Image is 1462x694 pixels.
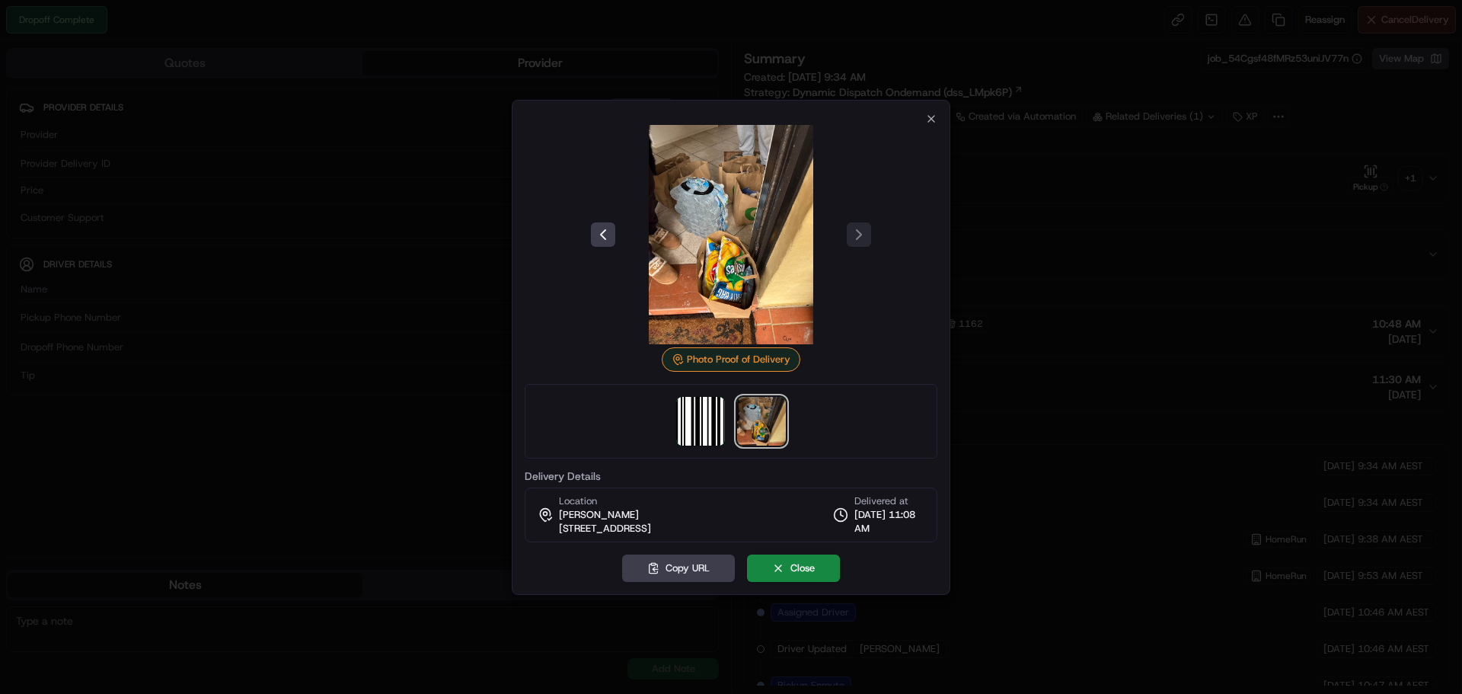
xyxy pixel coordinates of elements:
[559,494,597,508] span: Location
[676,397,725,446] img: barcode_scan_on_pickup image
[559,508,639,522] span: [PERSON_NAME]
[747,555,840,582] button: Close
[559,522,651,536] span: [STREET_ADDRESS]
[621,125,841,344] img: photo_proof_of_delivery image
[622,555,735,582] button: Copy URL
[854,494,924,508] span: Delivered at
[525,471,937,481] label: Delivery Details
[854,508,924,536] span: [DATE] 11:08 AM
[662,347,800,372] div: Photo Proof of Delivery
[737,397,786,446] img: photo_proof_of_delivery image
